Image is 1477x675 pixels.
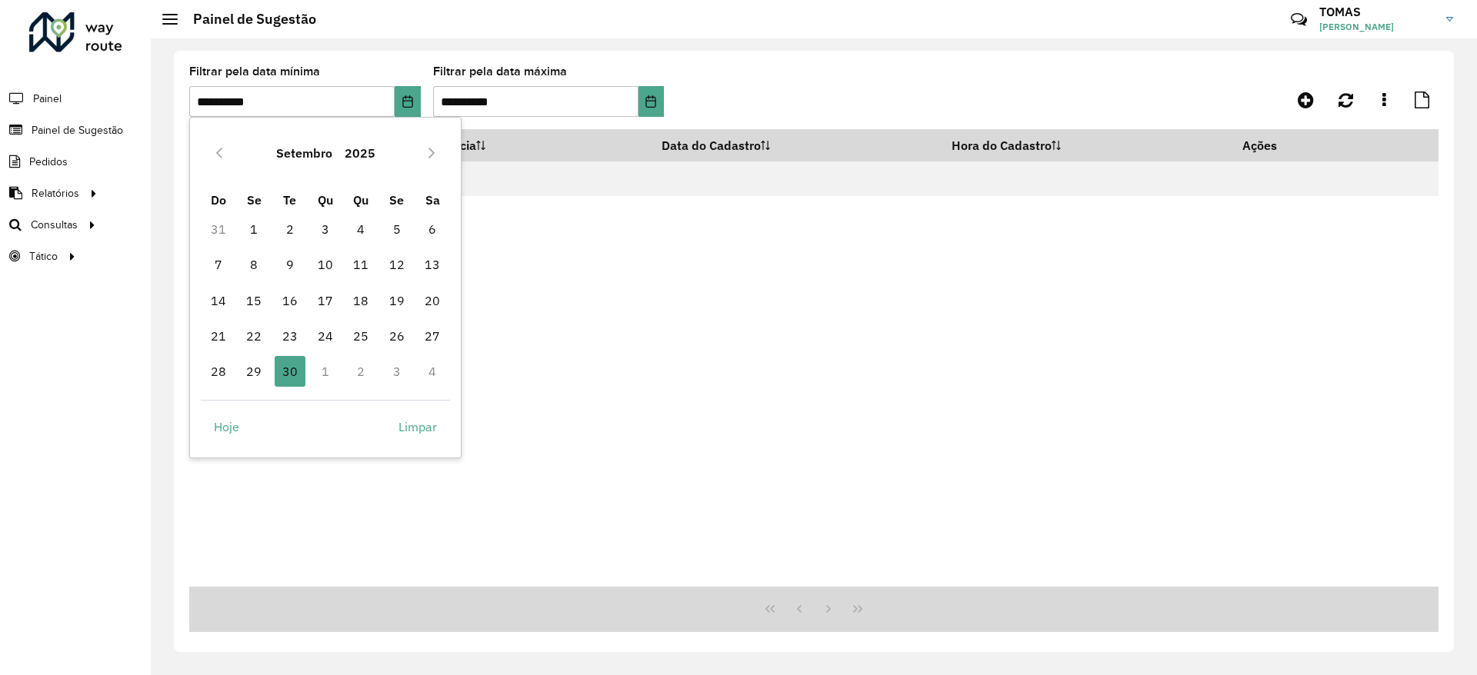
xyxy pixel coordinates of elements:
[398,417,437,436] span: Limpar
[203,249,234,280] span: 7
[272,354,307,389] td: 30
[275,285,305,316] span: 16
[236,354,272,389] td: 29
[283,192,296,208] span: Te
[310,321,341,351] span: 24
[236,211,272,247] td: 1
[310,249,341,280] span: 10
[379,283,415,318] td: 19
[343,283,378,318] td: 18
[247,192,262,208] span: Se
[419,141,444,165] button: Next Month
[238,356,269,387] span: 29
[189,117,462,458] div: Choose Date
[345,321,376,351] span: 25
[310,285,341,316] span: 17
[207,141,232,165] button: Previous Month
[433,62,567,81] label: Filtrar pela data máxima
[270,135,338,171] button: Choose Month
[382,214,412,244] span: 5
[379,354,415,389] td: 3
[308,354,343,389] td: 1
[379,247,415,282] td: 12
[272,318,307,354] td: 23
[379,211,415,247] td: 5
[308,211,343,247] td: 3
[638,86,664,117] button: Choose Date
[385,411,450,442] button: Limpar
[236,283,272,318] td: 15
[238,321,269,351] span: 22
[275,356,305,387] span: 30
[238,285,269,316] span: 15
[272,283,307,318] td: 16
[1282,3,1315,36] a: Contato Rápido
[343,211,378,247] td: 4
[33,91,62,107] span: Painel
[343,247,378,282] td: 11
[425,192,440,208] span: Sa
[338,135,382,171] button: Choose Year
[415,283,450,318] td: 20
[1319,20,1435,34] span: [PERSON_NAME]
[343,318,378,354] td: 25
[189,62,320,81] label: Filtrar pela data mínima
[236,318,272,354] td: 22
[203,356,234,387] span: 28
[201,283,236,318] td: 14
[415,247,450,282] td: 13
[382,249,412,280] span: 12
[275,214,305,244] span: 2
[238,214,269,244] span: 1
[201,211,236,247] td: 31
[236,247,272,282] td: 8
[203,285,234,316] span: 14
[345,249,376,280] span: 11
[272,247,307,282] td: 9
[214,417,239,436] span: Hoje
[275,249,305,280] span: 9
[189,161,1439,196] td: Nenhum registro encontrado
[201,247,236,282] td: 7
[417,214,448,244] span: 6
[201,354,236,389] td: 28
[308,318,343,354] td: 24
[382,321,412,351] span: 26
[201,318,236,354] td: 21
[238,249,269,280] span: 8
[201,411,252,442] button: Hoje
[395,86,420,117] button: Choose Date
[652,129,941,161] th: Data do Cadastro
[415,354,450,389] td: 4
[29,248,58,264] span: Tático
[353,192,368,208] span: Qu
[345,285,376,316] span: 18
[29,154,68,170] span: Pedidos
[417,285,448,316] span: 20
[178,11,316,28] h2: Painel de Sugestão
[415,318,450,354] td: 27
[1319,5,1435,19] h3: TOMAS
[211,192,226,208] span: Do
[379,318,415,354] td: 26
[310,214,341,244] span: 3
[275,321,305,351] span: 23
[32,185,79,201] span: Relatórios
[203,321,234,351] span: 21
[371,129,652,161] th: Data de Vigência
[389,192,404,208] span: Se
[941,129,1232,161] th: Hora do Cadastro
[382,285,412,316] span: 19
[32,122,123,138] span: Painel de Sugestão
[1232,129,1324,161] th: Ações
[31,217,78,233] span: Consultas
[345,214,376,244] span: 4
[308,283,343,318] td: 17
[318,192,333,208] span: Qu
[308,247,343,282] td: 10
[417,321,448,351] span: 27
[272,211,307,247] td: 2
[343,354,378,389] td: 2
[415,211,450,247] td: 6
[417,249,448,280] span: 13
